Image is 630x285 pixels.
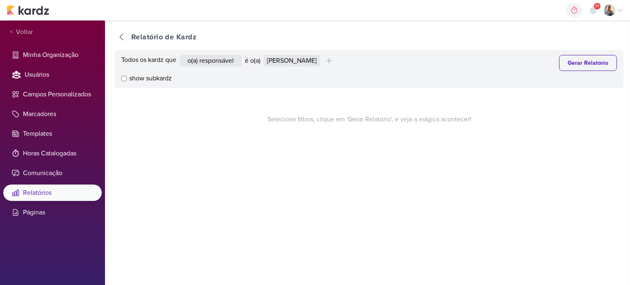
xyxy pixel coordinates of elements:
[10,27,13,37] span: <
[267,114,471,124] span: Selecione filtros, clique em 'Gerar Relatório', e veja a mágica acontecer!
[3,185,102,201] li: Relatórios
[3,47,102,63] li: Minha Organização
[121,55,176,66] div: Todos os kardz que
[13,27,33,37] span: Voltar
[7,5,49,15] img: kardz.app
[3,106,102,122] li: Marcadores
[131,32,196,43] div: Relatório de Kardz
[3,145,102,162] li: Horas Catalogadas
[3,165,102,181] li: Comunicação
[3,204,102,221] li: Páginas
[129,73,172,83] span: show subkardz
[559,55,617,71] button: Gerar Relatório
[121,76,127,81] input: show subkardz
[3,125,102,142] li: Templates
[3,86,102,103] li: Campos Personalizados
[245,56,260,66] div: é o(a)
[604,5,615,16] img: Iara Santos
[595,3,600,9] span: 9+
[3,66,102,83] li: Usuários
